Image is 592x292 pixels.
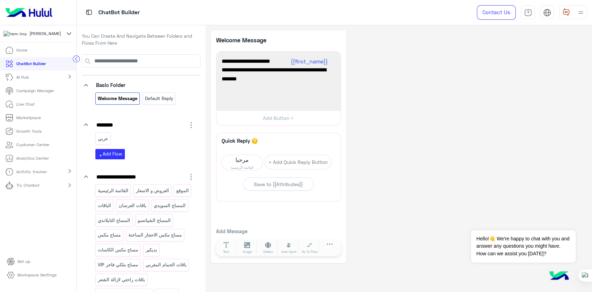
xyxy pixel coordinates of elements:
[16,142,50,148] p: Customer Center
[16,182,40,188] p: Try Chatbot
[153,202,186,210] p: المساج السويدي
[82,81,90,89] i: keyboard_arrow_down
[1,255,36,268] a: Set up
[258,242,278,254] button: Gallery
[543,9,551,17] img: tab
[97,216,131,224] p: المساج التايلاندي
[66,72,74,81] mat-icon: chevron_right
[477,5,516,20] a: Contact Us
[66,181,74,189] mat-icon: chevron_right
[302,249,317,254] span: Go To Flow
[82,33,200,46] p: You Can Create And Navigate Between Folders and Flows From Here
[1,268,62,282] a: Workspace Settings
[16,169,47,175] p: Activity tracker
[145,246,157,254] p: بديكير
[97,246,139,254] p: مساج مكس الكاسات
[547,264,571,289] img: hulul-logo.png
[3,5,55,20] img: Logo
[223,249,229,254] span: Text
[128,231,182,239] p: مساج مكس الاحجار الساخنة
[85,8,93,17] img: tab
[97,276,146,284] p: باقات راحتي لازالة الشعر
[222,165,263,170] span: القائمة الرئيسية
[222,155,263,165] span: مرحبا
[17,272,57,278] p: Workspace Settings
[82,121,90,129] i: keyboard_arrow_down
[300,242,319,254] button: Go To Flow
[17,258,30,265] p: Set up
[82,172,90,181] i: keyboard_arrow_down
[16,47,27,53] p: Home
[16,74,29,80] p: AI Hub
[145,261,187,269] p: باقات الحمام المغربي
[144,95,173,103] p: Default reply
[16,115,41,121] p: Marketplace
[217,242,236,254] button: Text
[3,31,27,37] img: 322853014244696
[96,82,126,88] span: Basic Folder
[97,202,112,210] p: الباقات
[254,180,303,188] div: Save to {{Attributes}}
[98,153,103,158] i: add
[176,187,189,195] p: الموقع
[220,138,252,144] h6: Quick Reply
[97,231,121,239] p: مساج مكس
[561,7,570,17] img: userImage
[16,61,46,67] p: ChatBot Builder
[243,177,314,191] button: Save to {{Attributes}}
[16,101,35,107] p: Live Chat
[263,249,273,254] span: Gallery
[471,230,575,263] span: Hello!👋 We're happy to chat with you and answer any questions you might have. How can we assist y...
[97,187,129,195] p: القائمة الرئيسية
[216,110,341,126] button: Add Button +
[118,202,147,210] p: باقات العرسان
[95,149,125,159] button: addAdd Flow
[97,95,138,103] p: Welcome Message
[216,36,278,44] p: Welcome Message
[16,155,49,161] p: Analytics Center
[576,8,585,17] img: profile
[521,5,535,20] a: tab
[265,154,331,169] button: + Add Quick Reply Button
[97,135,109,143] p: عربي
[222,65,335,83] span: شكرًا لتواصلك مع ركن راحتي! وش حاب نساعدك فيه اليوم؟ 😊
[97,261,139,269] p: مساج ملكي فاخر VIP
[16,128,42,134] p: Growth Tools
[29,30,61,37] span: [PERSON_NAME]
[238,242,257,254] button: Image
[291,58,328,64] span: {{first_name}}
[135,187,169,195] p: العروض و الاسعار
[222,57,335,66] span: أهلاً 👋
[281,249,297,254] span: User Input
[221,154,263,170] div: مرحبا
[279,242,299,254] button: User Input
[524,9,532,17] img: tab
[66,167,74,175] mat-icon: chevron_right
[16,88,54,94] p: Campaign Manager
[216,228,341,235] p: Add Message
[137,216,171,224] p: المساج الشياتسو
[98,8,140,17] p: ChatBot Builder
[243,249,252,254] span: Image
